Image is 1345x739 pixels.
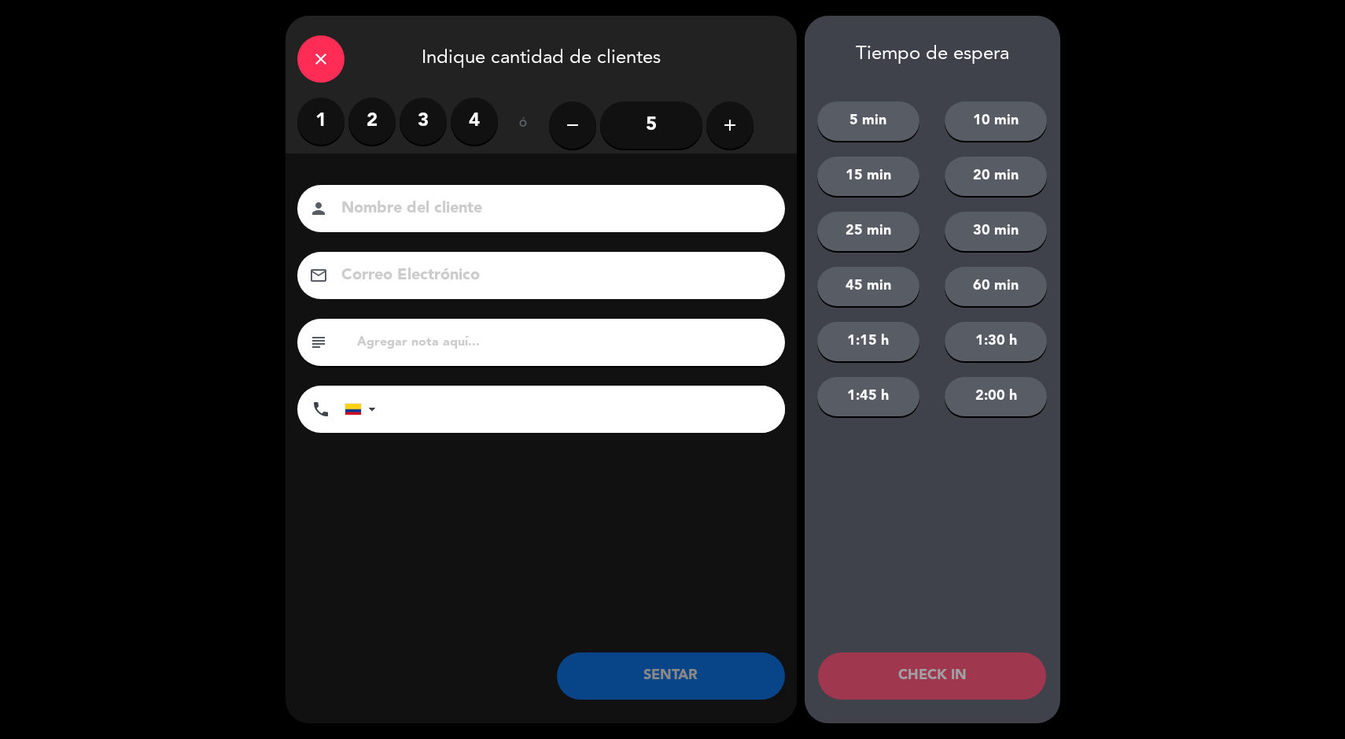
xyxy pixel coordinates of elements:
button: 25 min [817,212,919,251]
div: Indique cantidad de clientes [286,16,797,98]
label: 2 [348,98,396,145]
button: 1:15 h [817,322,919,361]
button: add [706,102,754,149]
button: remove [549,102,596,149]
div: Tiempo de espera [805,43,1060,66]
input: Nombre del cliente [340,195,765,223]
div: Colombia: +57 [345,386,381,432]
i: close [311,50,330,68]
button: 1:45 h [817,377,919,416]
label: 1 [297,98,345,145]
i: subject [309,333,328,352]
button: 20 min [945,157,1047,196]
input: Agregar nota aquí... [356,331,773,353]
button: CHECK IN [818,652,1046,700]
i: remove [563,116,582,135]
input: Correo Electrónico [340,262,765,290]
button: 45 min [817,267,919,306]
i: add [720,116,739,135]
div: ó [498,98,549,153]
button: 1:30 h [945,322,1047,361]
button: 10 min [945,102,1047,141]
i: email [309,266,328,285]
button: 60 min [945,267,1047,306]
label: 4 [451,98,498,145]
i: person [309,199,328,218]
button: SENTAR [557,652,785,700]
button: 15 min [817,157,919,196]
button: 2:00 h [945,377,1047,416]
button: 30 min [945,212,1047,251]
i: phone [311,400,330,419]
label: 3 [400,98,447,145]
button: 5 min [817,102,919,141]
